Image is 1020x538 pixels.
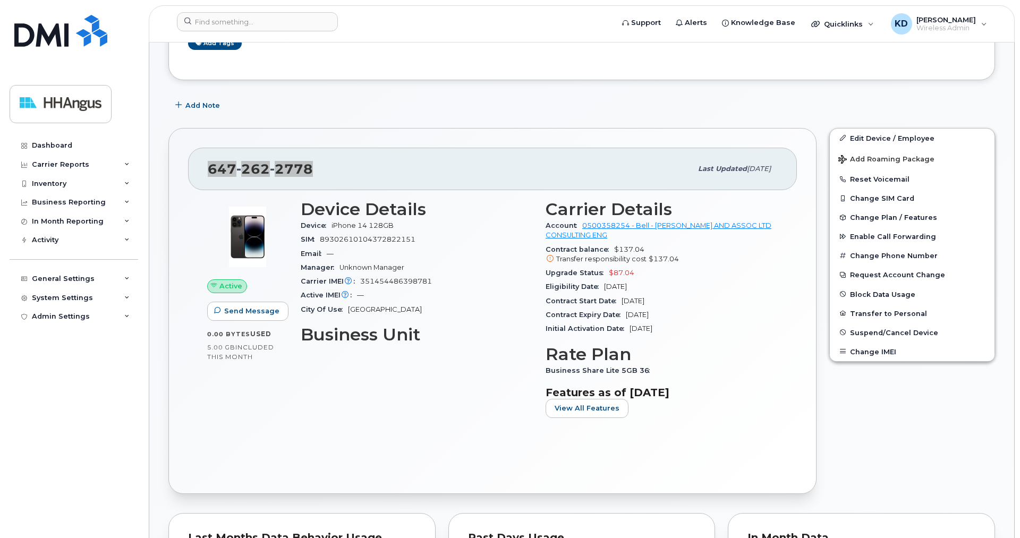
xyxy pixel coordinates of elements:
span: Change Plan / Features [850,214,937,221]
span: Initial Activation Date [546,324,630,332]
div: Quicklinks [804,13,881,35]
span: 647 [208,161,313,177]
h3: Rate Plan [546,345,778,364]
span: 2778 [270,161,313,177]
span: 0.00 Bytes [207,330,250,338]
span: Support [631,18,661,28]
span: 89302610104372822151 [320,235,415,243]
a: Alerts [668,12,715,33]
h3: Carrier Details [546,200,778,219]
span: Contract balance [546,245,614,253]
span: Last updated [698,165,747,173]
span: Knowledge Base [731,18,795,28]
span: Unknown Manager [339,263,404,271]
span: Active [219,281,242,291]
span: Alerts [685,18,707,28]
span: Enable Call Forwarding [850,233,936,241]
img: image20231002-3703462-njx0qo.jpeg [216,205,279,269]
button: Add Roaming Package [830,148,994,169]
span: 262 [236,161,270,177]
span: 351454486398781 [360,277,432,285]
span: Account [546,221,582,229]
span: $137.04 [649,255,679,263]
span: [DATE] [622,297,644,305]
button: Send Message [207,302,288,321]
span: Contract Start Date [546,297,622,305]
span: iPhone 14 128GB [331,221,394,229]
a: Knowledge Base [715,12,803,33]
h3: Features as of [DATE] [546,386,778,399]
span: included this month [207,343,274,361]
span: 5.00 GB [207,344,235,351]
button: Change IMEI [830,342,994,361]
span: Add Roaming Package [838,155,934,165]
span: Business Share Lite 5GB 36 [546,366,655,374]
span: Quicklinks [824,20,863,28]
button: Change Plan / Features [830,208,994,227]
span: [DATE] [747,165,771,173]
h3: Business Unit [301,325,533,344]
span: Transfer responsibility cost [556,255,647,263]
span: Send Message [224,306,279,316]
span: Device [301,221,331,229]
span: — [327,250,334,258]
span: [DATE] [626,311,649,319]
span: Manager [301,263,339,271]
span: $87.04 [609,269,634,277]
a: 0500358254 - Bell - [PERSON_NAME] AND ASSOC LTD CONSULTING ENG [546,221,771,239]
button: Change Phone Number [830,246,994,265]
a: Add tags [188,37,242,50]
span: $137.04 [546,245,778,264]
span: [DATE] [630,324,652,332]
button: Enable Call Forwarding [830,227,994,246]
button: Request Account Change [830,265,994,284]
input: Find something... [177,12,338,31]
button: Suspend/Cancel Device [830,323,994,342]
span: Active IMEI [301,291,357,299]
a: Support [615,12,668,33]
span: SIM [301,235,320,243]
span: [GEOGRAPHIC_DATA] [348,305,422,313]
a: Edit Device / Employee [830,129,994,148]
span: used [250,330,271,338]
span: City Of Use [301,305,348,313]
span: Wireless Admin [916,24,976,32]
button: Block Data Usage [830,285,994,304]
button: Change SIM Card [830,189,994,208]
span: View All Features [555,403,619,413]
span: KD [895,18,908,30]
span: Eligibility Date [546,283,604,291]
h3: Device Details [301,200,533,219]
button: View All Features [546,399,628,418]
span: Upgrade Status [546,269,609,277]
span: Email [301,250,327,258]
span: Contract Expiry Date [546,311,626,319]
button: Transfer to Personal [830,304,994,323]
span: [DATE] [604,283,627,291]
span: Add Note [185,100,220,110]
div: Kevin Dawson [883,13,994,35]
span: Carrier IMEI [301,277,360,285]
button: Add Note [168,96,229,115]
span: — [357,291,364,299]
button: Reset Voicemail [830,169,994,189]
span: Suspend/Cancel Device [850,328,938,336]
span: [PERSON_NAME] [916,15,976,24]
